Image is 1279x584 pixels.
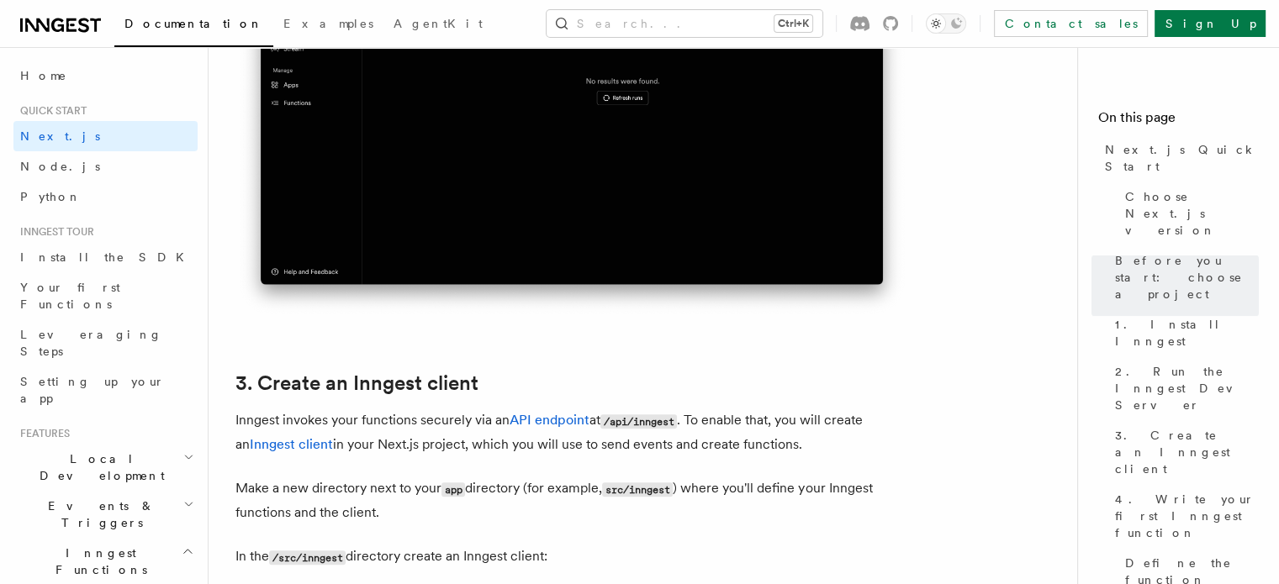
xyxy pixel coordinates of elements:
span: Python [20,190,82,203]
a: Documentation [114,5,273,47]
span: Inngest tour [13,225,94,239]
span: Next.js Quick Start [1105,141,1259,175]
span: Events & Triggers [13,497,183,531]
a: 2. Run the Inngest Dev Server [1108,356,1259,420]
code: app [441,482,465,497]
a: API endpoint [510,412,589,428]
span: AgentKit [394,17,483,30]
a: Next.js [13,121,198,151]
span: Leveraging Steps [20,328,162,358]
a: Leveraging Steps [13,319,198,366]
a: Next.js Quick Start [1098,134,1259,182]
button: Search...Ctrl+K [547,10,822,37]
span: Install the SDK [20,250,194,264]
span: Home [20,67,67,84]
a: 1. Install Inngest [1108,309,1259,356]
a: Python [13,182,198,212]
span: Inngest Functions [13,545,182,578]
button: Local Development [13,444,198,491]
span: Setting up your app [20,375,165,405]
a: 4. Write your first Inngest function [1108,484,1259,548]
a: 3. Create an Inngest client [1108,420,1259,484]
a: Inngest client [250,436,333,452]
p: Inngest invokes your functions securely via an at . To enable that, you will create an in your Ne... [235,408,908,456]
kbd: Ctrl+K [774,15,812,32]
button: Toggle dark mode [926,13,966,34]
a: AgentKit [383,5,493,45]
a: Setting up your app [13,366,198,413]
a: Sign Up [1155,10,1266,37]
a: Home [13,61,198,91]
a: Examples [273,5,383,45]
span: Your first Functions [20,281,120,311]
span: 2. Run the Inngest Dev Server [1115,363,1259,413]
a: Install the SDK [13,242,198,272]
code: /src/inngest [269,550,346,565]
code: /api/inngest [600,414,677,429]
span: 3. Create an Inngest client [1115,427,1259,477]
p: Make a new directory next to your directory (for example, ) where you'll define your Inngest func... [235,476,908,524]
a: Contact sales [994,10,1148,37]
span: 1. Install Inngest [1115,316,1259,350]
a: Choose Next.js version [1118,182,1259,245]
code: src/inngest [602,482,673,497]
span: 4. Write your first Inngest function [1115,491,1259,541]
a: Before you start: choose a project [1108,245,1259,309]
a: Your first Functions [13,272,198,319]
span: Node.js [20,160,100,173]
span: Local Development [13,450,183,484]
span: Before you start: choose a project [1115,252,1259,303]
span: Documentation [124,17,263,30]
h4: On this page [1098,108,1259,134]
span: Choose Next.js version [1125,188,1259,239]
a: 3. Create an Inngest client [235,371,478,395]
span: Next.js [20,129,100,143]
span: Features [13,427,70,440]
a: Node.js [13,151,198,182]
span: Quick start [13,104,87,118]
span: Examples [283,17,373,30]
button: Events & Triggers [13,491,198,538]
p: In the directory create an Inngest client: [235,545,908,569]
